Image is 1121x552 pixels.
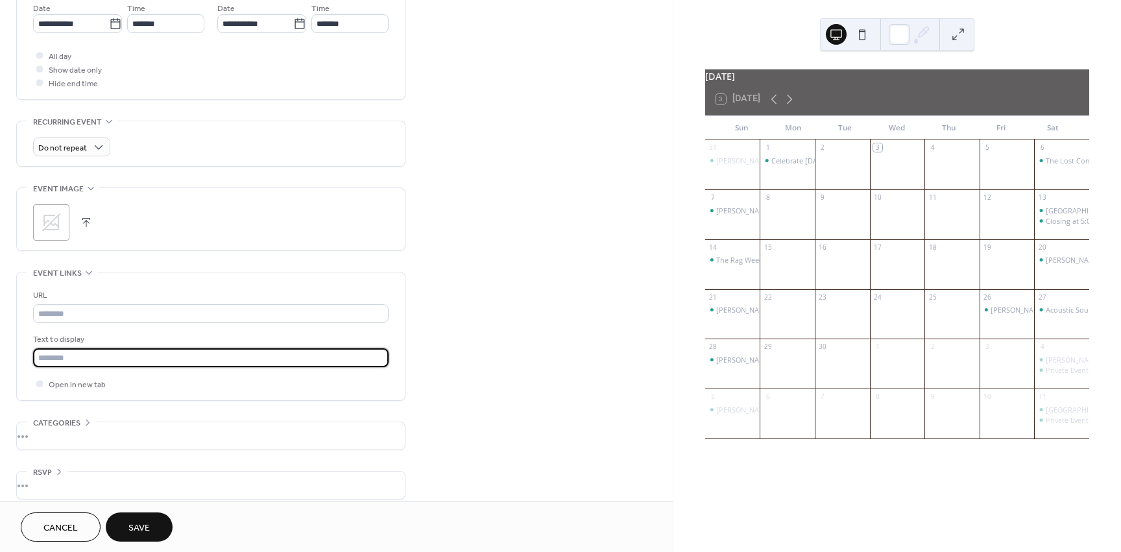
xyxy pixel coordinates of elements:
[716,305,772,315] div: [PERSON_NAME]
[1038,293,1047,302] div: 27
[764,342,773,352] div: 29
[705,405,760,414] div: Robbie Limon
[1034,216,1089,226] div: Closing at 5:00 pm for a private event
[764,243,773,252] div: 15
[1034,156,1089,165] div: The Lost Corner Vagabonds
[1034,255,1089,265] div: Deane Kern and Eric Selby
[716,115,767,140] div: Sun
[33,466,52,479] span: RSVP
[983,342,992,352] div: 3
[38,141,87,156] span: Do not repeat
[983,193,992,202] div: 12
[818,243,827,252] div: 16
[49,378,106,392] span: Open in new tab
[21,512,101,542] button: Cancel
[716,405,772,414] div: [PERSON_NAME]
[716,255,901,265] div: The Rag Weeds ([PERSON_NAME] and [PERSON_NAME])
[764,193,773,202] div: 8
[818,143,827,152] div: 2
[873,293,882,302] div: 24
[975,115,1027,140] div: Fri
[819,115,871,140] div: Tue
[17,472,405,499] div: •••
[764,143,773,152] div: 1
[33,204,69,241] div: ;
[1034,206,1089,215] div: Liberty Street
[928,193,937,202] div: 11
[705,206,760,215] div: Robbie Limon
[705,305,760,315] div: Ken Wenzel
[106,512,173,542] button: Save
[33,333,386,346] div: Text to display
[818,193,827,202] div: 9
[818,293,827,302] div: 23
[1038,342,1047,352] div: 4
[708,193,717,202] div: 7
[1038,193,1047,202] div: 13
[983,243,992,252] div: 19
[928,143,937,152] div: 4
[980,305,1035,315] div: Dave Chappel Band - Ticketed Concert
[760,156,815,165] div: Celebrate Labor Day with The Hopeless Semantics
[49,64,102,77] span: Show date only
[33,416,80,430] span: Categories
[983,293,992,302] div: 26
[928,342,937,352] div: 2
[708,342,717,352] div: 28
[128,522,150,535] span: Save
[311,2,330,16] span: Time
[1038,392,1047,402] div: 11
[708,293,717,302] div: 21
[873,193,882,202] div: 10
[1034,365,1089,375] div: Private Event - Closing at 5:00 pm
[1027,115,1079,140] div: Sat
[1038,143,1047,152] div: 6
[33,2,51,16] span: Date
[1046,206,1117,215] div: [GEOGRAPHIC_DATA]
[1046,405,1117,414] div: [GEOGRAPHIC_DATA]
[705,69,1089,84] div: [DATE]
[873,392,882,402] div: 8
[716,206,772,215] div: [PERSON_NAME]
[928,293,937,302] div: 25
[1034,305,1089,315] div: Acoustic Soul
[764,392,773,402] div: 6
[873,342,882,352] div: 1
[818,392,827,402] div: 7
[771,156,926,165] div: Celebrate [DATE] with The Hopeless Semantics
[17,422,405,450] div: •••
[928,392,937,402] div: 9
[708,243,717,252] div: 14
[33,115,102,129] span: Recurring event
[49,77,98,91] span: Hide end time
[818,342,827,352] div: 30
[1034,405,1089,414] div: Liberty Street
[43,522,78,535] span: Cancel
[923,115,975,140] div: Thu
[33,289,386,302] div: URL
[705,355,760,365] div: Julianna MacDowell and Mike Ault
[873,143,882,152] div: 3
[33,182,84,196] span: Event image
[716,355,845,365] div: [PERSON_NAME] and [PERSON_NAME]
[767,115,819,140] div: Mon
[217,2,235,16] span: Date
[764,293,773,302] div: 22
[983,143,992,152] div: 5
[716,156,772,165] div: [PERSON_NAME]
[708,392,717,402] div: 5
[49,50,71,64] span: All day
[708,143,717,152] div: 31
[1034,415,1089,425] div: Private Event - Closing at 5:00 pm
[928,243,937,252] div: 18
[1034,355,1089,365] div: Steve Boyd and Friends
[1046,305,1091,315] div: Acoustic Soul
[127,2,145,16] span: Time
[1038,243,1047,252] div: 20
[871,115,923,140] div: Wed
[33,267,82,280] span: Event links
[873,243,882,252] div: 17
[983,392,992,402] div: 10
[705,156,760,165] div: Dan Cronin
